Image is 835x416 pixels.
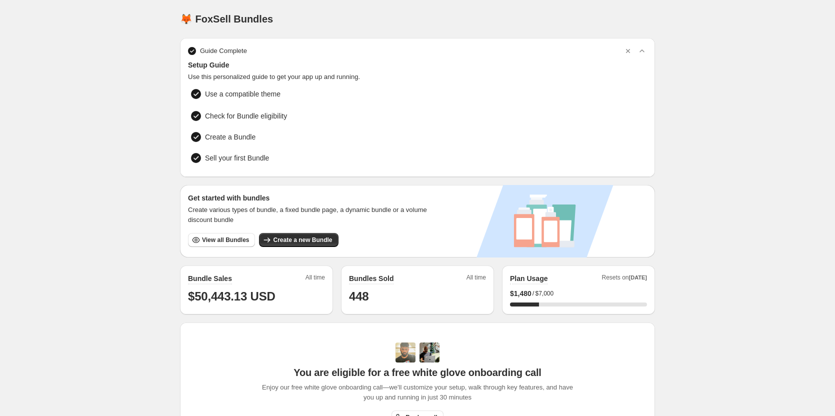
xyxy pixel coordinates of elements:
[180,13,273,25] h1: 🦊 FoxSell Bundles
[466,273,486,284] span: All time
[419,342,439,362] img: Prakhar
[205,89,579,99] span: Use a compatible theme
[205,111,287,121] span: Check for Bundle eligibility
[349,273,393,283] h2: Bundles Sold
[305,273,325,284] span: All time
[202,236,249,244] span: View all Bundles
[200,46,247,56] span: Guide Complete
[510,273,547,283] h2: Plan Usage
[205,132,255,142] span: Create a Bundle
[259,233,338,247] button: Create a new Bundle
[188,193,436,203] h3: Get started with bundles
[395,342,415,362] img: Adi
[188,205,436,225] span: Create various types of bundle, a fixed bundle page, a dynamic bundle or a volume discount bundle
[629,274,647,280] span: [DATE]
[510,288,647,298] div: /
[602,273,647,284] span: Resets on
[188,72,647,82] span: Use this personalized guide to get your app up and running.
[188,288,325,304] h1: $50,443.13 USD
[257,382,578,402] span: Enjoy our free white glove onboarding call—we'll customize your setup, walk through key features,...
[273,236,332,244] span: Create a new Bundle
[510,288,531,298] span: $ 1,480
[188,273,232,283] h2: Bundle Sales
[349,288,486,304] h1: 448
[188,233,255,247] button: View all Bundles
[205,153,269,163] span: Sell your first Bundle
[188,60,647,70] span: Setup Guide
[293,366,541,378] span: You are eligible for a free white glove onboarding call
[535,289,553,297] span: $7,000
